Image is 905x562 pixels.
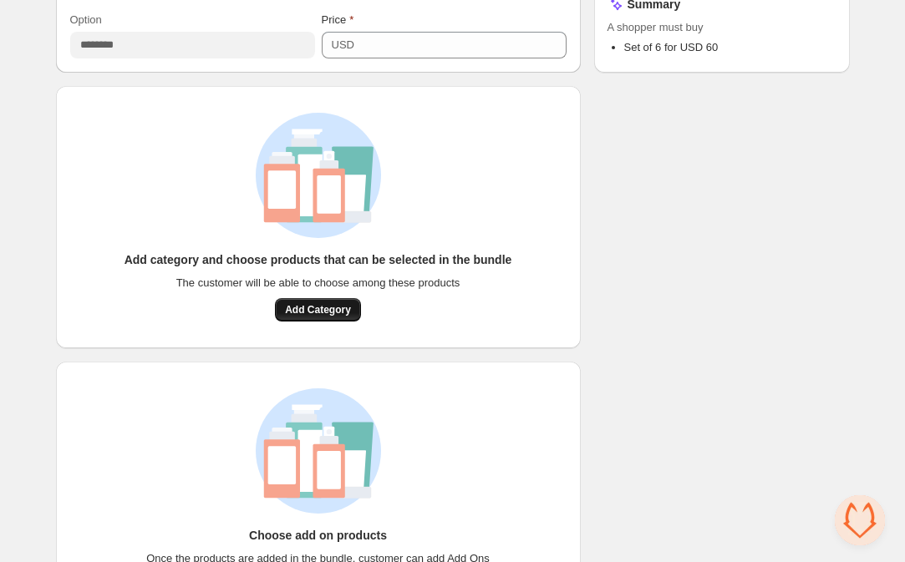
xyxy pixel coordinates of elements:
[176,275,460,291] span: The customer will be able to choose among these products
[624,39,836,56] li: Set of 6 for USD 60
[835,495,885,545] div: Open chat
[125,251,512,268] h3: Add category and choose products that can be selected in the bundle
[332,37,354,53] div: USD
[285,303,351,316] span: Add Category
[322,12,354,28] label: Price
[608,19,836,36] span: A shopper must buy
[249,527,387,544] h3: Choose add on products
[70,12,102,28] label: Option
[275,298,361,322] button: Add Category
